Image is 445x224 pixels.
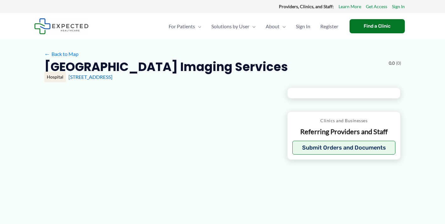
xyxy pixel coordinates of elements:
[195,15,201,37] span: Menu Toggle
[44,59,288,74] h2: [GEOGRAPHIC_DATA] Imaging Services
[44,72,66,82] div: Hospital
[279,4,334,9] strong: Providers, Clinics, and Staff:
[350,19,405,33] a: Find a Clinic
[396,59,401,67] span: (0)
[339,3,361,11] a: Learn More
[68,74,112,80] a: [STREET_ADDRESS]
[261,15,291,37] a: AboutMenu Toggle
[315,15,343,37] a: Register
[164,15,343,37] nav: Primary Site Navigation
[206,15,261,37] a: Solutions by UserMenu Toggle
[169,15,195,37] span: For Patients
[44,49,79,59] a: ←Back to Map
[296,15,310,37] span: Sign In
[392,3,405,11] a: Sign In
[164,15,206,37] a: For PatientsMenu Toggle
[211,15,249,37] span: Solutions by User
[320,15,338,37] span: Register
[292,117,396,125] p: Clinics and Businesses
[266,15,279,37] span: About
[249,15,256,37] span: Menu Toggle
[44,51,50,57] span: ←
[279,15,286,37] span: Menu Toggle
[291,15,315,37] a: Sign In
[292,141,396,155] button: Submit Orders and Documents
[389,59,395,67] span: 0.0
[366,3,387,11] a: Get Access
[292,127,396,136] p: Referring Providers and Staff
[34,18,89,34] img: Expected Healthcare Logo - side, dark font, small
